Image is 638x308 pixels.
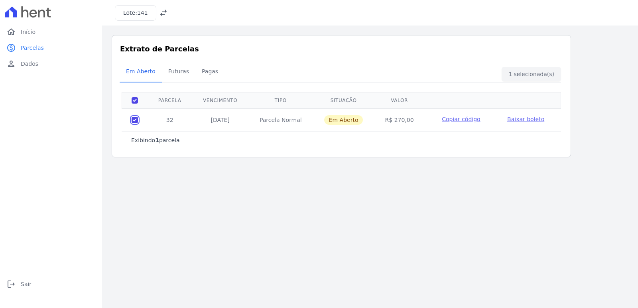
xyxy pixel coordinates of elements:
[21,60,38,68] span: Dados
[137,10,148,16] span: 141
[3,56,99,72] a: personDados
[123,9,148,17] h3: Lote:
[192,92,248,108] th: Vencimento
[3,40,99,56] a: paidParcelas
[120,43,563,54] h3: Extrato de Parcelas
[121,63,160,79] span: Em Aberto
[6,43,16,53] i: paid
[507,115,544,123] a: Baixar boleto
[21,280,32,288] span: Sair
[324,115,363,125] span: Em Aberto
[197,63,223,79] span: Pagas
[192,108,248,131] td: [DATE]
[148,92,192,108] th: Parcela
[434,115,488,123] button: Copiar código
[162,62,195,82] a: Futuras
[313,92,374,108] th: Situação
[248,92,313,108] th: Tipo
[442,116,480,122] span: Copiar código
[120,62,162,82] a: Em Aberto
[6,27,16,37] i: home
[131,136,180,144] p: Exibindo parcela
[507,116,544,122] span: Baixar boleto
[6,279,16,289] i: logout
[248,108,313,131] td: Parcela Normal
[374,92,424,108] th: Valor
[195,62,224,82] a: Pagas
[3,24,99,40] a: homeInício
[148,108,192,131] td: 32
[6,59,16,69] i: person
[374,108,424,131] td: R$ 270,00
[163,63,194,79] span: Futuras
[155,137,159,143] b: 1
[21,28,35,36] span: Início
[21,44,44,52] span: Parcelas
[3,276,99,292] a: logoutSair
